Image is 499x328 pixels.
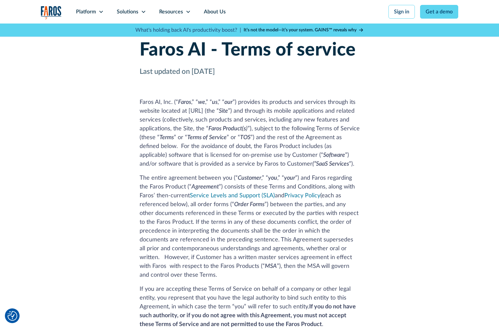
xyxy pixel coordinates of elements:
[178,99,191,105] em: Faros
[244,27,364,34] a: It’s not the model—it’s your system. GAINS™ reveals why
[268,175,277,181] em: you
[187,135,227,140] em: Terms of Service
[140,39,360,61] h1: Faros AI - Terms of service
[234,202,265,207] em: Order Forms
[212,99,218,105] em: us
[191,184,219,190] em: Agreement
[140,66,360,77] p: Last updated on [DATE]
[388,5,415,19] a: Sign in
[159,135,174,140] em: Terms
[238,175,261,181] em: Customer
[117,8,138,16] div: Solutions
[140,98,360,169] p: Faros AI, Inc. (“ ,” “ ,” “ ,” “ ”) provides its products and services through its website locate...
[244,28,356,32] strong: It’s not the model—it’s your system. GAINS™ reveals why
[140,174,360,280] p: The entire agreement between you (“ ,” “ ,” “ ”) and Faros regarding the Faros Product (“ ”) cons...
[224,99,233,105] em: our
[41,6,62,19] img: Logo of the analytics and reporting company Faros.
[159,8,183,16] div: Resources
[76,8,96,16] div: Platform
[208,126,246,132] em: Faros Product(s
[312,161,349,167] em: (“SaaS Services
[219,108,228,114] em: Site
[284,193,320,199] a: Privacy Policy
[135,26,241,34] p: What's holding back AI's productivity boost? |
[246,126,248,132] em: )
[284,175,295,181] em: your
[198,99,205,105] em: we
[41,6,62,19] a: home
[8,311,17,321] img: Revisit consent button
[240,135,250,140] em: TOS
[8,311,17,321] button: Cookie Settings
[420,5,458,19] a: Get a demo
[190,193,275,199] a: Service Levels and Support (SLA)
[140,304,356,327] strong: If you do not have such authority, or if you do not agree with this Agreement, you must not accep...
[265,263,277,269] em: MSA
[323,152,345,158] em: Software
